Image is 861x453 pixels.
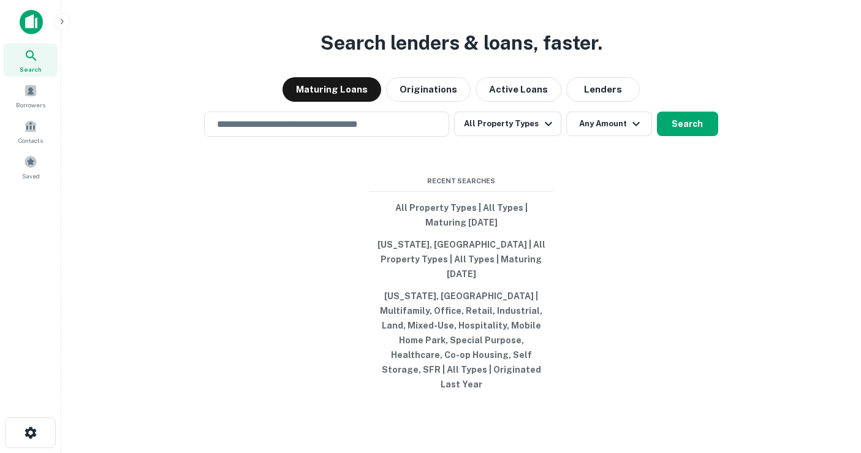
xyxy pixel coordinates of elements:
button: All Property Types | All Types | Maturing [DATE] [370,197,553,234]
img: capitalize-icon.png [20,10,43,34]
a: Saved [4,150,58,183]
span: Search [20,64,42,74]
button: All Property Types [454,112,561,136]
span: Contacts [18,135,43,145]
a: Search [4,44,58,77]
button: [US_STATE], [GEOGRAPHIC_DATA] | All Property Types | All Types | Maturing [DATE] [370,234,553,285]
span: Saved [22,171,40,181]
button: Maturing Loans [283,77,381,102]
a: Contacts [4,115,58,148]
button: Lenders [566,77,640,102]
span: Borrowers [16,100,45,110]
span: Recent Searches [370,176,553,186]
button: Any Amount [566,112,652,136]
button: Originations [386,77,471,102]
iframe: Chat Widget [800,355,861,414]
a: Borrowers [4,79,58,112]
h3: Search lenders & loans, faster. [321,28,602,58]
button: Active Loans [476,77,561,102]
button: Search [657,112,718,136]
button: [US_STATE], [GEOGRAPHIC_DATA] | Multifamily, Office, Retail, Industrial, Land, Mixed-Use, Hospita... [370,285,553,395]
